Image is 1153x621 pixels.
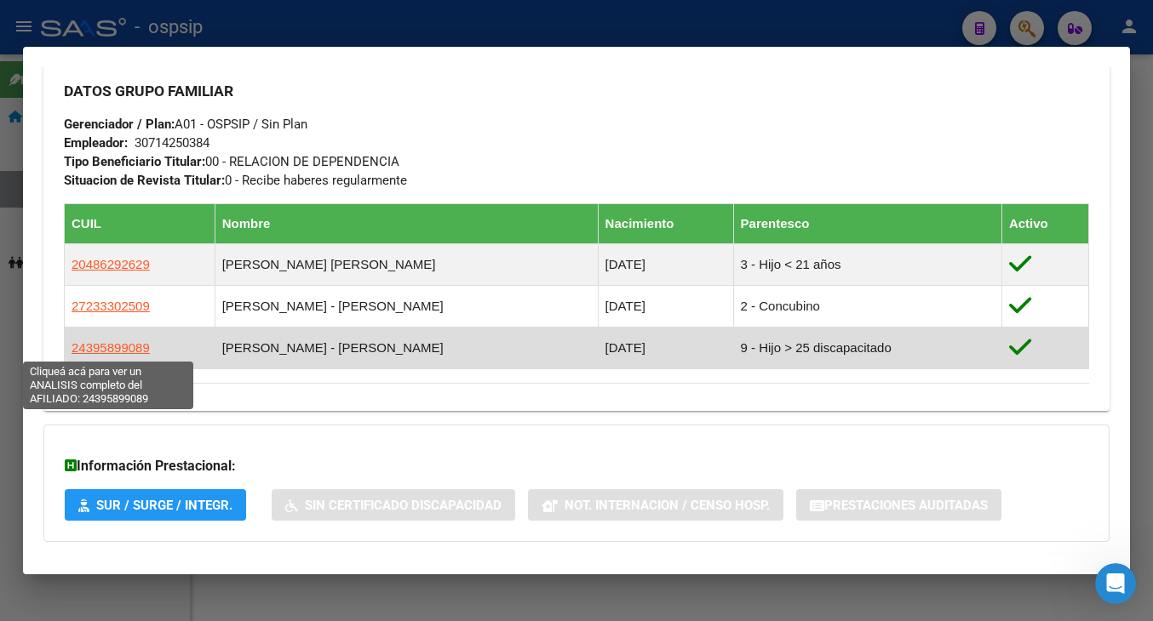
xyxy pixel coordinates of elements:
td: [PERSON_NAME] - [PERSON_NAME] [215,328,598,369]
strong: Situacion de Revista Titular: [64,173,225,188]
button: SUR / SURGE / INTEGR. [65,489,246,521]
div: 30714250384 [135,134,209,152]
button: Not. Internacion / Censo Hosp. [528,489,783,521]
th: CUIL [65,204,215,244]
span: 00 - RELACION DE DEPENDENCIA [64,154,399,169]
span: Sin Certificado Discapacidad [305,498,502,513]
td: [DATE] [598,328,733,369]
h3: DATOS GRUPO FAMILIAR [64,82,1089,100]
td: [DATE] [598,286,733,328]
button: Prestaciones Auditadas [796,489,1001,521]
th: Activo [1001,204,1088,244]
td: [PERSON_NAME] - [PERSON_NAME] [215,286,598,328]
strong: Tipo Beneficiario Titular: [64,154,205,169]
th: Parentesco [733,204,1001,244]
span: 20486292629 [72,257,150,271]
td: [DATE] [598,244,733,286]
td: 3 - Hijo < 21 años [733,244,1001,286]
td: [PERSON_NAME] [PERSON_NAME] [215,244,598,286]
button: Sin Certificado Discapacidad [272,489,515,521]
span: Not. Internacion / Censo Hosp. [565,498,770,513]
th: Nombre [215,204,598,244]
span: 24395899089 [72,340,150,355]
span: SUR / SURGE / INTEGR. [96,498,232,513]
span: Prestaciones Auditadas [824,498,988,513]
h3: Información Prestacional: [65,456,1088,476]
strong: Empleador: [64,135,128,151]
iframe: Intercom live chat [1095,563,1136,604]
span: A01 - OSPSIP / Sin Plan [64,117,307,132]
span: 0 - Recibe haberes regularmente [64,173,407,188]
strong: Gerenciador / Plan: [64,117,175,132]
span: 27233302509 [72,299,150,313]
th: Nacimiento [598,204,733,244]
td: 2 - Concubino [733,286,1001,328]
td: 9 - Hijo > 25 discapacitado [733,328,1001,369]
